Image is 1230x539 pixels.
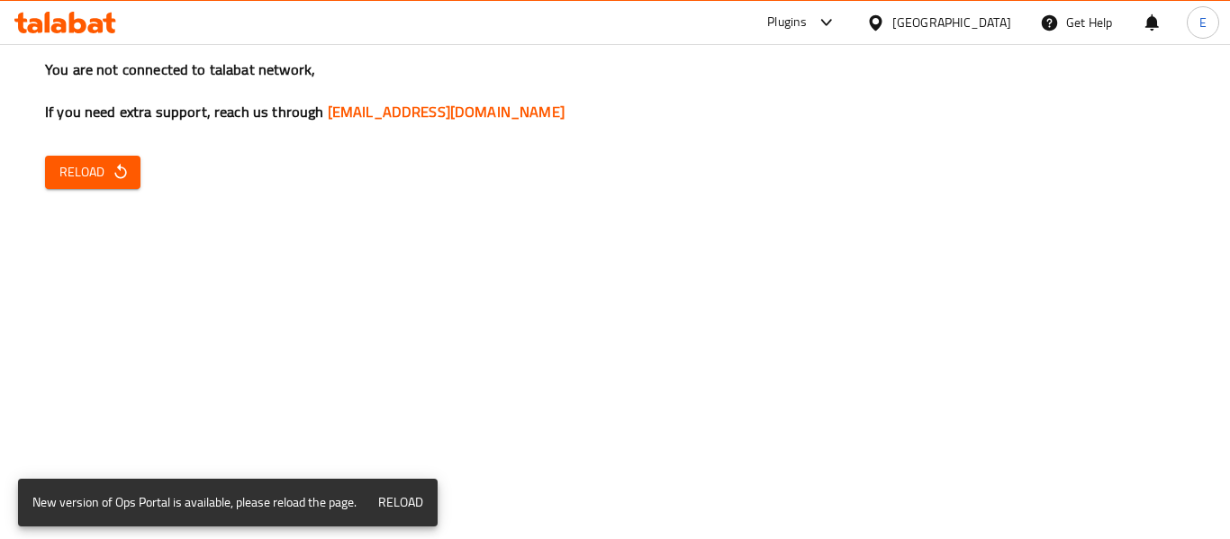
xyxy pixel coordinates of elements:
div: [GEOGRAPHIC_DATA] [892,13,1011,32]
a: [EMAIL_ADDRESS][DOMAIN_NAME] [328,98,565,125]
span: E [1199,13,1207,32]
h3: You are not connected to talabat network, If you need extra support, reach us through [45,59,1185,122]
div: Plugins [767,12,807,33]
button: Reload [371,486,430,519]
button: Reload [45,156,140,189]
span: Reload [59,161,126,184]
span: Reload [378,491,423,514]
div: New version of Ops Portal is available, please reload the page. [32,484,357,521]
